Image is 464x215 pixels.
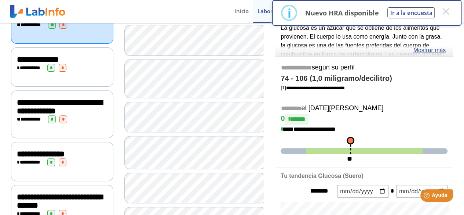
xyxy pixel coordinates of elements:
font: Tu tendencia Glucosa (Suero) [281,173,363,179]
font: el [DATE][PERSON_NAME] [301,104,383,112]
font: [1] [281,85,286,90]
font: × [441,2,450,21]
font: Mostrar más [413,47,446,53]
font: i [287,5,291,21]
font: Laboratorios [257,7,291,15]
input: mm/dd/aaaa [396,185,447,198]
iframe: Lanzador de widgets de ayuda [399,186,456,207]
font: Nuevo HRA disponible [305,8,379,17]
font: Ir a la encuesta [390,9,432,17]
button: Cerrar este diálogo [439,5,452,18]
font: 0 [281,114,285,122]
font: según su perfil [311,64,354,71]
input: mm/dd/aaaa [337,185,388,198]
button: Ir a la encuesta [387,7,435,18]
font: Inicio [234,7,249,15]
font: 74 - 106 (1,0 miligramo/decilitro) [281,74,392,82]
